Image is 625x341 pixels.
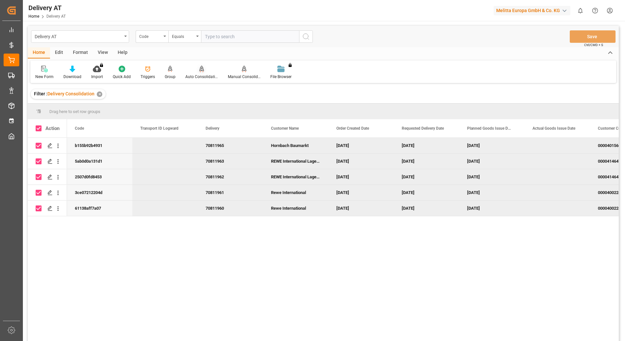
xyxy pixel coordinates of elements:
div: Help [113,47,132,58]
div: b155b92b4931 [67,138,132,153]
div: Manual Consolidation [228,74,261,80]
div: Equals [172,32,194,40]
button: Melitta Europa GmbH & Co. KG [494,4,573,17]
div: Press SPACE to deselect this row. [28,201,67,216]
div: [DATE] [459,185,525,200]
div: Hornbach Baumarkt [263,138,329,153]
div: 70811960 [198,201,263,216]
div: Download [63,74,81,80]
div: Press SPACE to deselect this row. [28,169,67,185]
div: Code [139,32,161,40]
span: Requested Delivery Date [402,126,444,131]
div: View [93,47,113,58]
div: 2507d0fd8453 [67,169,132,185]
button: open menu [31,30,129,43]
div: Quick Add [113,74,131,80]
div: [DATE] [459,138,525,153]
div: [DATE] [329,154,394,169]
div: Rewe International [263,185,329,200]
div: Press SPACE to deselect this row. [28,138,67,154]
span: Planned Goods Issue Date [467,126,511,131]
button: Save [570,30,616,43]
div: Home [28,47,50,58]
div: Auto Consolidation [185,74,218,80]
button: Help Center [588,3,602,18]
span: Delivery [206,126,219,131]
div: [DATE] [394,201,459,216]
div: REWE International Lager- und [263,154,329,169]
div: [DATE] [459,154,525,169]
div: REWE International Lager- und [263,169,329,185]
input: Type to search [201,30,299,43]
span: Filter : [34,91,47,96]
div: Edit [50,47,68,58]
div: Triggers [141,74,155,80]
div: Format [68,47,93,58]
button: open menu [136,30,168,43]
div: Rewe International [263,201,329,216]
span: Delivery Consolidation [47,91,94,96]
div: 70811961 [198,185,263,200]
span: Customer Name [271,126,299,131]
div: [DATE] [394,138,459,153]
div: Delivery AT [35,32,122,40]
div: Press SPACE to deselect this row. [28,185,67,201]
span: Actual Goods Issue Date [532,126,575,131]
div: ✕ [97,91,102,97]
div: [DATE] [394,154,459,169]
div: [DATE] [394,185,459,200]
span: Ctrl/CMD + S [584,42,603,47]
div: Melitta Europa GmbH & Co. KG [494,6,570,15]
div: [DATE] [329,138,394,153]
div: 3ce07212204d [67,185,132,200]
span: Customer Code [598,126,625,131]
a: Home [28,14,39,19]
button: show 0 new notifications [573,3,588,18]
div: [DATE] [459,169,525,185]
div: Press SPACE to deselect this row. [28,154,67,169]
div: 70811962 [198,169,263,185]
span: Drag here to set row groups [49,109,100,114]
div: Group [165,74,176,80]
span: Order Created Date [336,126,369,131]
span: Transport ID Logward [140,126,178,131]
button: search button [299,30,313,43]
div: 5ab0d0a131d1 [67,154,132,169]
div: Delivery AT [28,3,66,13]
div: [DATE] [329,201,394,216]
div: 70811963 [198,154,263,169]
span: Code [75,126,84,131]
div: 61138aff7a07 [67,201,132,216]
div: New Form [35,74,54,80]
div: [DATE] [394,169,459,185]
div: 70811965 [198,138,263,153]
div: [DATE] [329,169,394,185]
div: Action [45,125,59,131]
button: open menu [168,30,201,43]
div: [DATE] [459,201,525,216]
div: [DATE] [329,185,394,200]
